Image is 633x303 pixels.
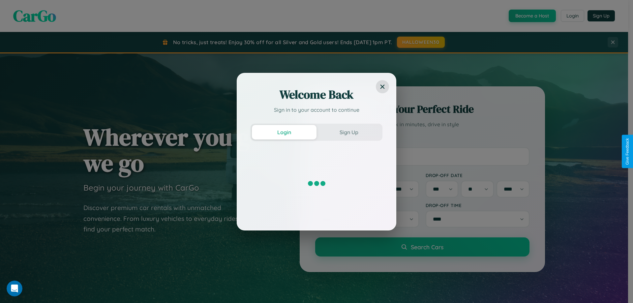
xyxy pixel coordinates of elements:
button: Login [252,125,316,139]
h2: Welcome Back [251,87,382,103]
button: Sign Up [316,125,381,139]
iframe: Intercom live chat [7,281,22,296]
p: Sign in to your account to continue [251,106,382,114]
div: Give Feedback [625,138,630,165]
